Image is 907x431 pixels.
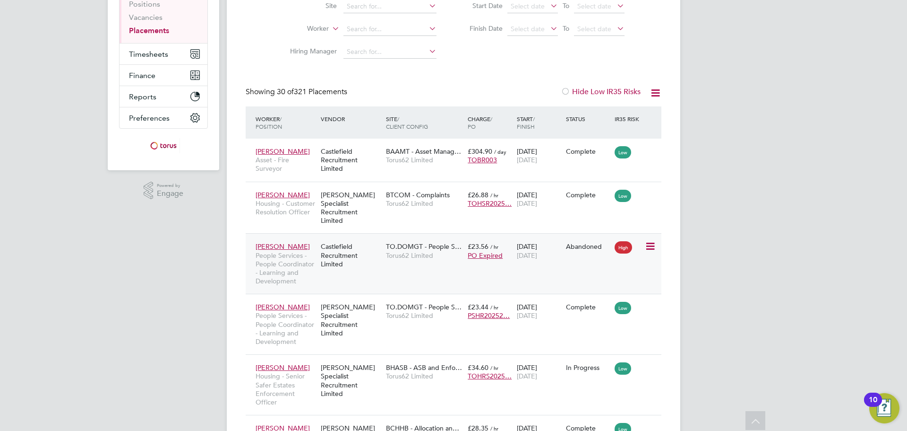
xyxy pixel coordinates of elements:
div: [DATE] [514,186,564,212]
div: Charge [465,110,514,135]
span: [PERSON_NAME] [256,191,310,199]
button: Reports [120,86,207,107]
span: TOHRS2025… [468,372,512,380]
button: Preferences [120,107,207,128]
div: [PERSON_NAME] Specialist Recruitment Limited [318,359,384,403]
span: £304.90 [468,147,492,156]
div: IR35 Risk [612,110,645,127]
span: [PERSON_NAME] [256,242,310,251]
span: People Services - People Coordinator - Learning and Development [256,251,316,286]
span: [PERSON_NAME] [256,147,310,156]
span: / Position [256,115,282,130]
span: Select date [577,2,611,10]
div: Start [514,110,564,135]
span: / hr [490,364,498,371]
div: Vendor [318,110,384,127]
span: / hr [490,243,498,250]
a: Vacancies [129,13,163,22]
label: Hiring Manager [282,47,337,55]
span: Low [615,190,631,202]
div: [DATE] [514,298,564,325]
span: / PO [468,115,492,130]
div: Worker [253,110,318,135]
button: Timesheets [120,44,207,64]
span: TOBR003 [468,156,497,164]
div: Site [384,110,465,135]
span: [PERSON_NAME] [256,303,310,311]
span: Select date [577,25,611,33]
div: Showing [246,87,349,97]
span: High [615,241,632,254]
div: Complete [566,191,610,199]
span: [PERSON_NAME] [256,363,310,372]
div: [DATE] [514,237,564,264]
label: Site [282,1,337,10]
span: 321 Placements [277,87,347,97]
label: Start Date [460,1,503,10]
button: Finance [120,65,207,86]
a: [PERSON_NAME]Housing - Allocations and Lettings Officer[PERSON_NAME] Specialist Recruitment Limit... [253,419,661,427]
span: TOHSR2025… [468,199,512,208]
span: / Client Config [386,115,428,130]
span: Torus62 Limited [386,156,463,164]
div: Complete [566,147,610,156]
span: BAAMT - Asset Manag… [386,147,461,156]
a: Placements [129,26,169,35]
a: [PERSON_NAME]Housing - Senior Safer Estates Enforcement Officer[PERSON_NAME] Specialist Recruitme... [253,358,661,366]
span: TO.DOMGT - People S… [386,303,462,311]
span: People Services - People Coordinator - Learning and Development [256,311,316,346]
input: Search for... [343,23,436,36]
span: Torus62 Limited [386,199,463,208]
div: [DATE] [514,142,564,169]
a: [PERSON_NAME]Housing - Customer Resolution Officer[PERSON_NAME] Specialist Recruitment LimitedBTC... [253,185,661,194]
span: Engage [157,190,183,198]
span: [DATE] [517,156,537,164]
span: / hr [490,304,498,311]
div: [PERSON_NAME] Specialist Recruitment Limited [318,186,384,230]
span: £23.56 [468,242,488,251]
span: Finance [129,71,155,80]
div: [DATE] [514,359,564,385]
a: Powered byEngage [144,182,184,200]
a: [PERSON_NAME]Asset - Fire SurveyorCastlefield Recruitment LimitedBAAMT - Asset Manag…Torus62 Limi... [253,142,661,150]
span: [DATE] [517,372,537,380]
span: [DATE] [517,311,537,320]
span: [DATE] [517,199,537,208]
input: Search for... [343,45,436,59]
span: Torus62 Limited [386,372,463,380]
span: / day [494,148,506,155]
div: Complete [566,303,610,311]
span: Torus62 Limited [386,311,463,320]
label: Worker [274,24,329,34]
div: Status [564,110,613,127]
button: Open Resource Center, 10 new notifications [869,393,899,423]
a: [PERSON_NAME]People Services - People Coordinator - Learning and DevelopmentCastlefield Recruitme... [253,237,661,245]
span: TO.DOMGT - People S… [386,242,462,251]
div: In Progress [566,363,610,372]
span: [DATE] [517,251,537,260]
span: Select date [511,2,545,10]
div: Abandoned [566,242,610,251]
span: Housing - Senior Safer Estates Enforcement Officer [256,372,316,406]
span: 30 of [277,87,294,97]
span: Timesheets [129,50,168,59]
label: Hide Low IR35 Risks [561,87,641,97]
span: Low [615,146,631,158]
span: Select date [511,25,545,33]
label: Finish Date [460,24,503,33]
span: £23.44 [468,303,488,311]
span: PO Expired [468,251,503,260]
a: [PERSON_NAME]People Services - People Coordinator - Learning and Development[PERSON_NAME] Special... [253,298,661,306]
span: PSHR20252… [468,311,510,320]
span: £34.60 [468,363,488,372]
span: Powered by [157,182,183,190]
img: torus-logo-retina.png [147,138,180,153]
div: 10 [869,400,877,412]
span: Low [615,362,631,375]
span: To [560,22,572,35]
span: Reports [129,92,156,101]
span: Asset - Fire Surveyor [256,156,316,173]
span: / Finish [517,115,535,130]
div: Castlefield Recruitment Limited [318,142,384,178]
span: Low [615,302,631,314]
